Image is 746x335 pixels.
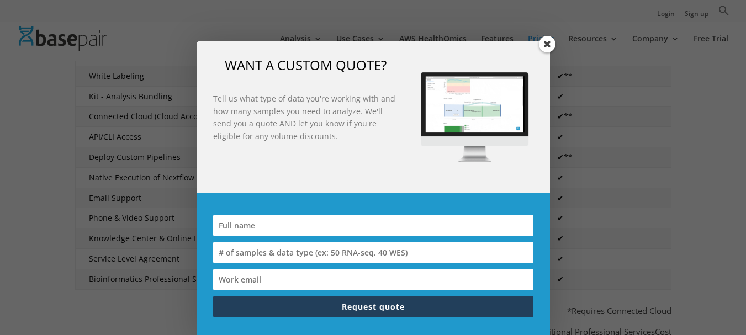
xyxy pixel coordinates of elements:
[213,242,533,263] input: # of samples & data type (ex: 50 RNA-seq, 40 WES)
[213,296,533,317] button: Request quote
[213,215,533,236] input: Full name
[213,269,533,290] input: Work email
[213,93,395,141] strong: Tell us what type of data you're working with and how many samples you need to analyze. We'll sen...
[225,56,387,74] span: WANT A CUSTOM QUOTE?
[342,301,405,312] span: Request quote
